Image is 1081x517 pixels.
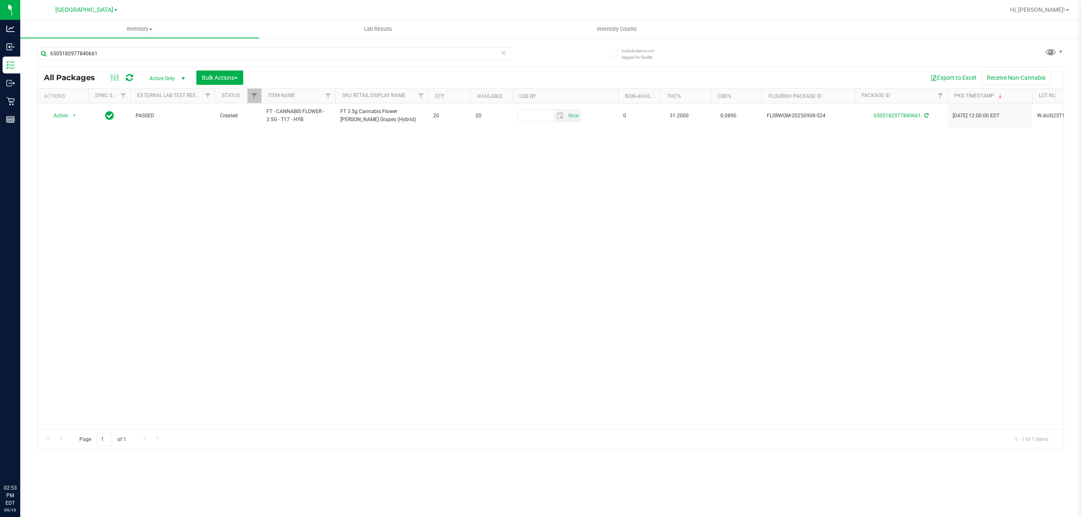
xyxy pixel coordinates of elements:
a: External Lab Test Result [137,92,204,98]
span: Created [220,112,256,120]
a: Filter [247,89,261,103]
inline-svg: Inventory [6,61,15,69]
span: All Packages [44,73,103,82]
a: Sync Status [95,92,128,98]
span: 31.2000 [665,110,693,122]
span: FT - CANNABIS FLOWER - 3.5G - T17 - HYB [266,108,330,124]
button: Bulk Actions [196,70,243,85]
span: FLSRWGM-20250908-524 [767,112,850,120]
span: 0 [623,112,655,120]
a: Filter [117,89,130,103]
span: Inventory [20,25,259,33]
a: Pkg Timestamp [954,93,1004,99]
span: select [554,110,566,122]
p: 09/19 [4,507,16,513]
iframe: Resource center [8,449,34,475]
span: 20 [475,112,508,120]
span: Page of 1 [72,433,133,446]
inline-svg: Reports [6,115,15,124]
span: Set Current date [566,110,581,122]
a: Item Name [268,92,295,98]
span: Sync from Compliance System [923,113,929,119]
span: select [69,110,80,122]
span: 1 - 1 of 1 items [1008,433,1055,446]
button: Receive Non-Cannabis [981,70,1051,85]
span: Inventory Counts [586,25,648,33]
a: Filter [201,89,215,103]
a: Inventory Counts [497,20,736,38]
a: Inventory [20,20,259,38]
a: Filter [414,89,428,103]
a: Status [222,92,240,98]
span: [DATE] 12:00:00 EDT [953,112,1000,120]
span: Action [46,110,69,122]
input: Search Package ID, Item Name, SKU, Lot or Part Number... [37,47,511,60]
a: Non-Available [625,93,663,99]
span: 20 [433,112,465,120]
a: Lab Results [259,20,497,38]
a: Package ID [861,92,890,98]
span: FT 3.5g Cannabis Flower [PERSON_NAME] Grapes (Hybrid) [340,108,423,124]
span: PASSED [136,112,210,120]
input: 1 [97,433,112,446]
a: Qty [435,93,444,99]
inline-svg: Retail [6,97,15,106]
inline-svg: Analytics [6,24,15,33]
p: 02:53 PM EDT [4,484,16,507]
span: Include items not tagged for facility [622,48,664,60]
inline-svg: Outbound [6,79,15,87]
a: Available [477,93,502,99]
a: THC% [667,93,681,99]
inline-svg: Inbound [6,43,15,51]
a: 6505182977840661 [874,113,921,119]
span: [GEOGRAPHIC_DATA] [55,6,113,14]
a: Filter [321,89,335,103]
a: Lot Number [1039,92,1069,98]
span: In Sync [105,110,114,122]
span: Bulk Actions [202,74,238,81]
span: 0.0890 [716,110,741,122]
button: Export to Excel [925,70,981,85]
div: Actions [44,93,85,99]
a: Use By [519,93,536,99]
span: Lab Results [353,25,404,33]
span: Hi, [PERSON_NAME]! [1010,6,1065,13]
a: Sku Retail Display Name [342,92,405,98]
span: select [566,110,580,122]
a: CBD% [718,93,731,99]
span: Clear [500,47,506,58]
a: Filter [934,89,948,103]
a: Flourish Package ID [769,93,822,99]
